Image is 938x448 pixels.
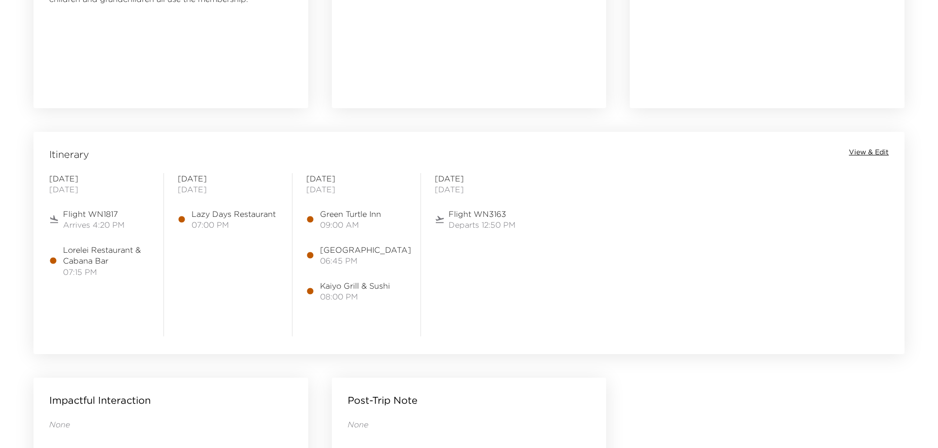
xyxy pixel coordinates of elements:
span: Lazy Days Restaurant [192,209,276,219]
p: Post-Trip Note [348,393,418,407]
span: 09:00 AM [320,219,381,230]
span: [DATE] [49,173,150,184]
span: 07:15 PM [63,267,150,277]
span: Arrives 4:20 PM [63,219,125,230]
span: Itinerary [49,148,89,161]
span: Flight WN1817 [63,209,125,219]
span: Departs 12:50 PM [449,219,516,230]
span: 08:00 PM [320,291,390,302]
span: Kaiyo Grill & Sushi [320,280,390,291]
span: Green Turtle Inn [320,209,381,219]
span: 06:45 PM [320,255,411,266]
button: View & Edit [849,148,889,157]
span: [DATE] [306,184,407,195]
span: [DATE] [435,184,535,195]
span: [DATE] [49,184,150,195]
span: 07:00 PM [192,219,276,230]
span: Lorelei Restaurant & Cabana Bar [63,244,150,267]
span: [DATE] [306,173,407,184]
span: [GEOGRAPHIC_DATA] [320,244,411,255]
p: Impactful Interaction [49,393,151,407]
span: [DATE] [178,184,278,195]
span: [DATE] [435,173,535,184]
p: None [49,419,292,430]
span: [DATE] [178,173,278,184]
span: Flight WN3163 [449,209,516,219]
p: None [348,419,591,430]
